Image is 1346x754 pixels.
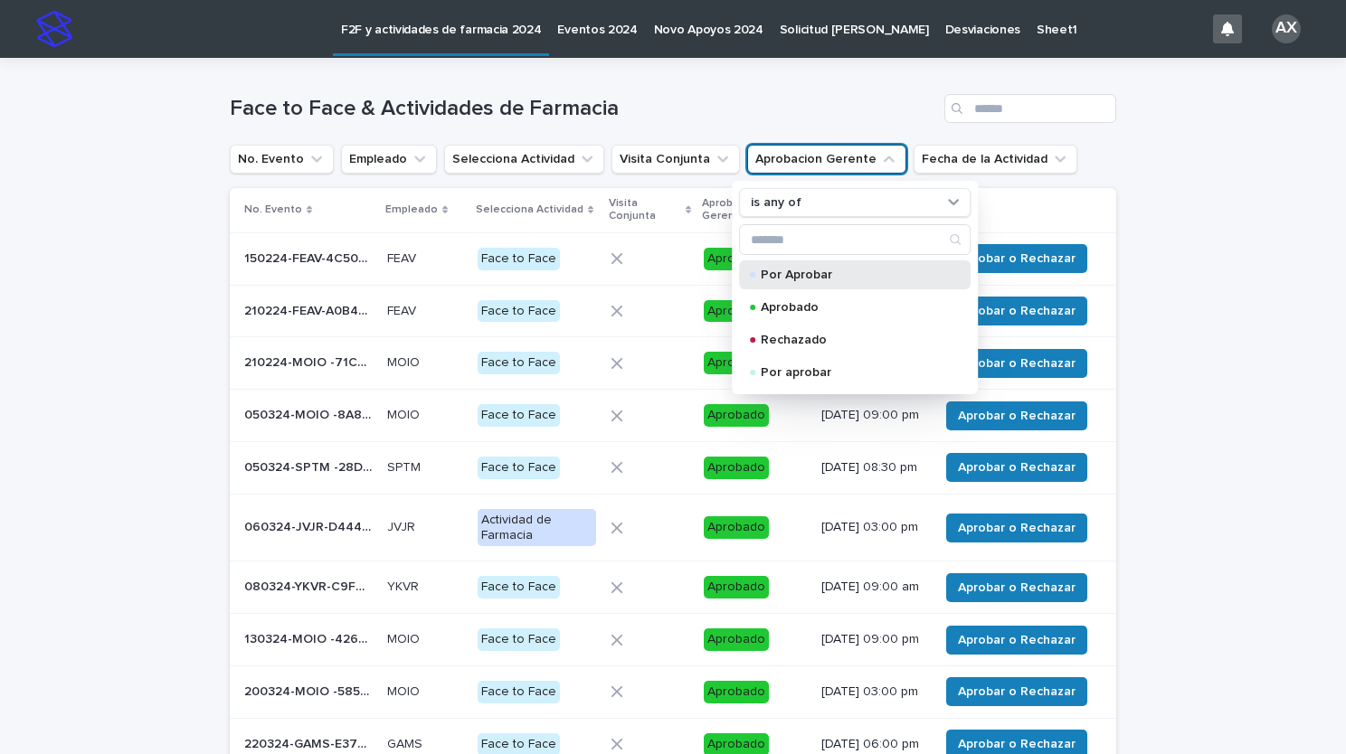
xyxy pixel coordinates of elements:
p: [DATE] 09:00 am [821,580,924,595]
p: GAMS [387,733,426,752]
p: MOIO [387,352,423,371]
p: MOIO [387,628,423,647]
p: Aprobacion Gerente [702,193,798,227]
button: Fecha de la Actividad [914,145,1077,174]
button: Aprobar o Rechazar [946,453,1087,482]
button: Aprobar o Rechazar [946,573,1087,602]
button: Empleado [341,145,437,174]
tr: 130324-MOIO -42645E130324-MOIO -42645E MOIOMOIO Face to FaceAprobado[DATE] 09:00 pmAprobar o Rech... [230,614,1116,666]
button: Aprobar o Rechazar [946,244,1087,273]
button: Visita Conjunta [611,145,740,174]
p: MOIO [387,681,423,700]
p: No. Evento [244,200,302,220]
p: 080324-YKVR-C9F99A [244,576,376,595]
div: Face to Face [478,352,560,374]
p: 150224-FEAV-4C502D [244,248,376,267]
div: Aprobado [704,300,769,323]
p: 050324-MOIO -8A81B4 [244,404,376,423]
div: Aprobado [704,628,769,651]
div: Aprobado [704,352,769,374]
button: Aprobar o Rechazar [946,626,1087,655]
div: Aprobado [704,457,769,479]
input: Search [944,94,1116,123]
div: Aprobado [704,404,769,427]
tr: 210224-MOIO -71C80A210224-MOIO -71C80A MOIOMOIO Face to FaceAprobado[DATE] 10:00 amAprobar o Rech... [230,337,1116,390]
tr: 150224-FEAV-4C502D150224-FEAV-4C502D FEAVFEAV Face to FaceAprobado[DATE] 05:00 pmAprobar o Rechazar [230,232,1116,285]
div: Aprobado [704,516,769,539]
p: 210224-MOIO -71C80A [244,352,376,371]
p: [DATE] 09:00 pm [821,632,924,647]
div: Face to Face [478,404,560,427]
p: [DATE] 06:00 pm [821,737,924,752]
div: Face to Face [478,300,560,323]
span: Aprobar o Rechazar [958,250,1076,268]
span: Aprobar o Rechazar [958,354,1076,372]
p: Empleado [385,200,438,220]
p: [DATE] 03:00 pm [821,684,924,700]
p: 130324-MOIO -42645E [244,628,376,647]
p: 200324-MOIO -585E2F [244,681,376,700]
p: 220324-GAMS-E37347 [244,733,376,752]
img: stacker-logo-s-only.png [36,11,72,47]
p: [DATE] 08:30 pm [821,460,924,476]
p: JVJR [387,516,419,535]
button: Aprobar o Rechazar [946,514,1087,542]
div: Aprobado [704,576,769,598]
span: Aprobar o Rechazar [958,631,1076,649]
p: [DATE] 03:00 pm [821,520,924,535]
tr: 050324-SPTM -28DCB8050324-SPTM -28DCB8 SPTMSPTM Face to FaceAprobado[DATE] 08:30 pmAprobar o Rech... [230,441,1116,494]
div: Actividad de Farmacia [478,509,596,547]
button: Aprobar o Rechazar [946,349,1087,378]
span: Aprobar o Rechazar [958,579,1076,597]
div: Aprobado [704,248,769,270]
p: 210224-FEAV-A0B469 [244,300,376,319]
button: Aprobacion Gerente [747,145,906,174]
span: Aprobar o Rechazar [958,302,1076,320]
span: Aprobar o Rechazar [958,407,1076,425]
p: MOIO [387,404,423,423]
tr: 080324-YKVR-C9F99A080324-YKVR-C9F99A YKVRYKVR Face to FaceAprobado[DATE] 09:00 amAprobar o Rechazar [230,561,1116,614]
p: is any of [751,195,801,211]
div: Aprobado [704,681,769,703]
div: AX [1272,14,1301,43]
div: Face to Face [478,248,560,270]
h1: Face to Face & Actividades de Farmacia [230,96,937,122]
tr: 050324-MOIO -8A81B4050324-MOIO -8A81B4 MOIOMOIO Face to FaceAprobado[DATE] 09:00 pmAprobar o Rech... [230,390,1116,442]
span: Aprobar o Rechazar [958,458,1076,476]
button: Aprobar o Rechazar [946,677,1087,706]
input: Search [740,225,970,254]
p: 060324-JVJR-D444D7 [244,516,376,535]
button: Aprobar o Rechazar [946,297,1087,325]
tr: 210224-FEAV-A0B469210224-FEAV-A0B469 FEAVFEAV Face to FaceAprobado[DATE] 10:00 amAprobar o Rechazar [230,285,1116,337]
p: Aprobado [761,301,942,314]
div: Search [739,224,971,255]
p: Selecciona Actividad [476,200,583,220]
p: FEAV [387,300,420,319]
button: Aprobar o Rechazar [946,401,1087,430]
tr: 060324-JVJR-D444D7060324-JVJR-D444D7 JVJRJVJR Actividad de FarmaciaAprobado[DATE] 03:00 pmAprobar... [230,494,1116,561]
span: Aprobar o Rechazar [958,519,1076,537]
p: SPTM [387,457,424,476]
div: Face to Face [478,576,560,598]
div: Face to Face [478,628,560,651]
p: Por Aprobar [761,269,942,281]
p: FEAV [387,248,420,267]
div: Face to Face [478,681,560,703]
p: [DATE] 09:00 pm [821,408,924,423]
span: Aprobar o Rechazar [958,683,1076,701]
button: No. Evento [230,145,334,174]
p: Por aprobar [761,366,942,379]
p: Visita Conjunta [609,193,681,227]
p: Rechazado [761,334,942,346]
p: YKVR [387,576,422,595]
div: Face to Face [478,457,560,479]
tr: 200324-MOIO -585E2F200324-MOIO -585E2F MOIOMOIO Face to FaceAprobado[DATE] 03:00 pmAprobar o Rech... [230,665,1116,718]
p: 050324-SPTM -28DCB8 [244,457,376,476]
span: Aprobar o Rechazar [958,735,1076,753]
button: Selecciona Actividad [444,145,604,174]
